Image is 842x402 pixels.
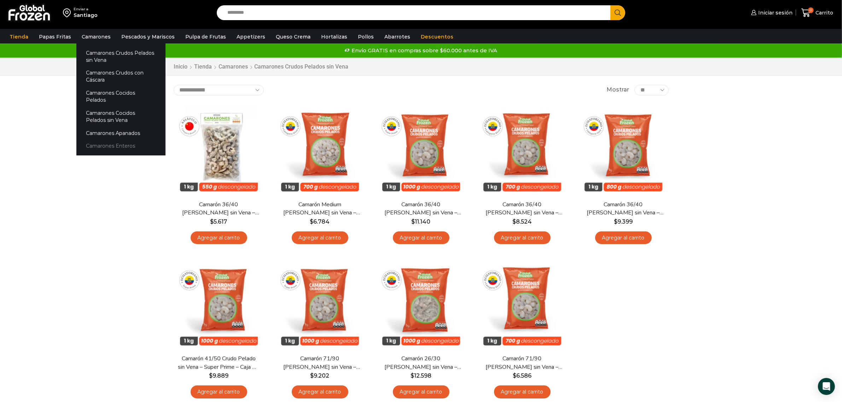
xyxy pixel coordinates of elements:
bdi: 9.399 [614,218,633,225]
a: Pescados y Mariscos [118,30,178,43]
bdi: 9.889 [209,372,228,379]
select: Pedido de la tienda [174,85,264,95]
a: Camarón 71/90 [PERSON_NAME] sin Vena – Silver – Caja 10 kg [481,355,563,371]
a: Agregar al carrito: “Camarón 36/40 Crudo Pelado sin Vena - Bronze - Caja 10 kg” [191,231,247,244]
span: $ [513,372,516,379]
bdi: 8.524 [512,218,532,225]
a: Camarones [78,30,114,43]
bdi: 5.617 [210,218,227,225]
a: Agregar al carrito: “Camarón 36/40 Crudo Pelado sin Vena - Gold - Caja 10 kg” [595,231,652,244]
a: Agregar al carrito: “Camarón 71/90 Crudo Pelado sin Vena - Super Prime - Caja 10 kg” [292,385,348,398]
nav: Breadcrumb [174,63,349,71]
bdi: 9.202 [310,372,330,379]
a: Abarrotes [381,30,414,43]
a: Camarones Crudos con Cáscara [76,66,166,87]
span: $ [512,218,516,225]
span: $ [209,372,213,379]
a: Queso Crema [272,30,314,43]
a: Appetizers [233,30,269,43]
a: Pollos [354,30,377,43]
span: Mostrar [606,86,629,94]
a: Camarones Cocidos Pelados [76,87,166,107]
a: Tienda [194,63,213,71]
a: Camarones Enteros [76,140,166,153]
span: 0 [808,7,814,13]
div: Santiago [74,12,98,19]
a: Camarón Medium [PERSON_NAME] sin Vena – Silver – Caja 10 kg [279,201,360,217]
a: Tienda [6,30,32,43]
bdi: 11.140 [412,218,431,225]
a: Papas Fritas [35,30,75,43]
span: $ [412,218,415,225]
a: Inicio [174,63,188,71]
a: Iniciar sesión [749,6,792,20]
a: Pulpa de Frutas [182,30,230,43]
a: Camarón 36/40 [PERSON_NAME] sin Vena – Silver – Caja 10 kg [481,201,563,217]
a: Camarones Cocidos Pelados sin Vena [76,106,166,126]
span: Iniciar sesión [756,9,792,16]
bdi: 6.784 [310,218,330,225]
a: Agregar al carrito: “Camarón 36/40 Crudo Pelado sin Vena - Silver - Caja 10 kg” [494,231,551,244]
span: $ [614,218,617,225]
a: Camarón 36/40 [PERSON_NAME] sin Vena – Super Prime – Caja 10 kg [380,201,461,217]
bdi: 6.586 [513,372,532,379]
a: Camarón 71/90 [PERSON_NAME] sin Vena – Super Prime – Caja 10 kg [279,355,360,371]
a: Agregar al carrito: “Camarón 36/40 Crudo Pelado sin Vena - Super Prime - Caja 10 kg” [393,231,449,244]
bdi: 12.598 [411,372,431,379]
div: Open Intercom Messenger [818,378,835,395]
a: Camarones Apanados [76,126,166,140]
a: Agregar al carrito: “Camarón 41/50 Crudo Pelado sin Vena - Super Prime - Caja 10 kg” [191,385,247,398]
span: $ [310,218,314,225]
a: Camarón 41/50 Crudo Pelado sin Vena – Super Prime – Caja 10 kg [178,355,259,371]
a: Camarón 36/40 [PERSON_NAME] sin Vena – Gold – Caja 10 kg [582,201,664,217]
a: 0 Carrito [800,5,835,21]
img: address-field-icon.svg [63,7,74,19]
div: Enviar a [74,7,98,12]
a: Descuentos [417,30,457,43]
a: Camarón 36/40 [PERSON_NAME] sin Vena – Bronze – Caja 10 kg [178,201,259,217]
a: Agregar al carrito: “Camarón 71/90 Crudo Pelado sin Vena - Silver - Caja 10 kg” [494,385,551,398]
a: Hortalizas [318,30,351,43]
a: Agregar al carrito: “Camarón Medium Crudo Pelado sin Vena - Silver - Caja 10 kg” [292,231,348,244]
a: Agregar al carrito: “Camarón 26/30 Crudo Pelado sin Vena - Super Prime - Caja 10 kg” [393,385,449,398]
a: Camarón 26/30 [PERSON_NAME] sin Vena – Super Prime – Caja 10 kg [380,355,461,371]
span: $ [310,372,314,379]
span: $ [411,372,414,379]
h1: Camarones Crudos Pelados sin Vena [255,63,349,70]
button: Search button [610,5,625,20]
span: Carrito [814,9,833,16]
a: Camarones [219,63,249,71]
a: Camarones Crudos Pelados sin Vena [76,46,166,66]
span: $ [210,218,214,225]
